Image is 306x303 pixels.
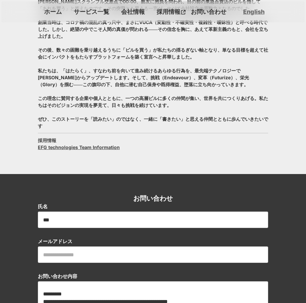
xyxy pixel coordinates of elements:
p: 氏名 [38,203,48,210]
a: お問い合わせ [188,6,229,17]
a: 会社情報 [118,6,147,17]
p: お問い合わせ内容 [38,273,77,280]
p: メールアドレス [38,238,72,245]
a: EFG technologies Team Information [38,144,120,151]
a: English [243,8,265,16]
h2: お問い合わせ [133,194,173,203]
a: 採用情報 [154,6,188,17]
h3: 採用情報 [38,137,56,144]
a: サービス一覧 [71,6,112,17]
p: 採用情報 [154,6,181,17]
a: ホーム [41,6,64,17]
